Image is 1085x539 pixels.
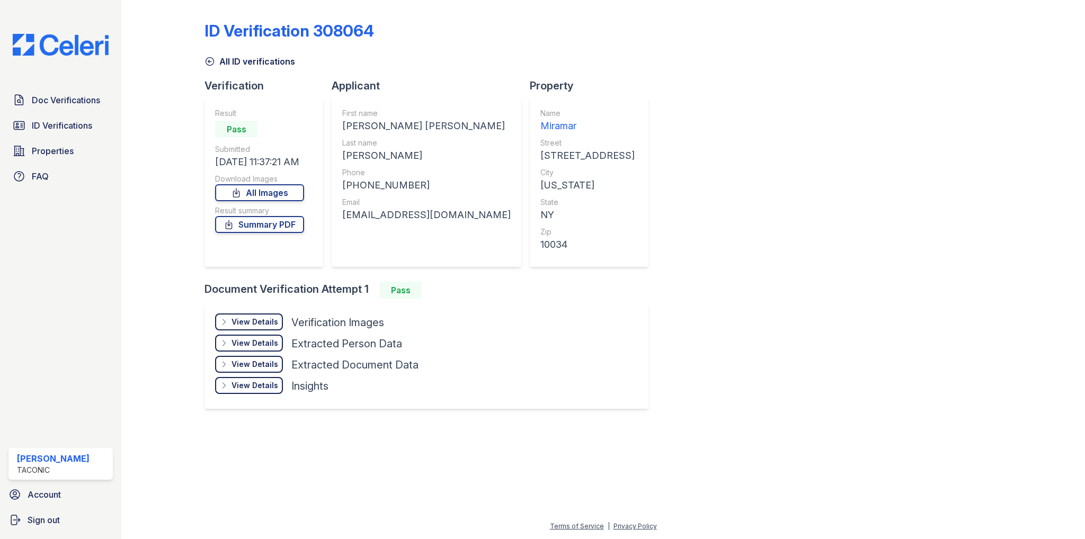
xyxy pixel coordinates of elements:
span: Sign out [28,514,60,526]
div: Last name [342,138,511,148]
a: Properties [8,140,113,161]
a: Privacy Policy [613,522,657,530]
div: Verification Images [291,315,384,330]
a: Name Miramar [540,108,635,133]
div: Property [530,78,657,93]
a: Terms of Service [550,522,604,530]
a: All ID verifications [204,55,295,68]
div: View Details [232,359,278,370]
div: Pass [379,282,422,299]
div: [PERSON_NAME] [342,148,511,163]
div: Applicant [332,78,530,93]
div: | [608,522,610,530]
div: Download Images [215,174,304,184]
div: First name [342,108,511,119]
span: Doc Verifications [32,94,100,106]
div: Pass [215,121,257,138]
div: [EMAIL_ADDRESS][DOMAIN_NAME] [342,208,511,222]
iframe: chat widget [1040,497,1074,528]
div: City [540,167,635,178]
div: [PERSON_NAME] [17,452,90,465]
div: Name [540,108,635,119]
a: ID Verifications [8,115,113,136]
div: NY [540,208,635,222]
div: [PHONE_NUMBER] [342,178,511,193]
div: Document Verification Attempt 1 [204,282,657,299]
div: View Details [232,338,278,348]
img: CE_Logo_Blue-a8612792a0a2168367f1c8372b55b34899dd931a85d93a1a3d3e32e68fde9ad4.png [4,34,117,56]
div: ID Verification 308064 [204,21,374,40]
div: Taconic [17,465,90,475]
div: 10034 [540,237,635,252]
a: All Images [215,184,304,201]
a: Sign out [4,509,117,531]
div: Extracted Person Data [291,336,402,351]
div: State [540,197,635,208]
div: Extracted Document Data [291,357,419,372]
div: Phone [342,167,511,178]
span: FAQ [32,170,49,183]
div: Street [540,138,635,148]
span: Account [28,488,61,501]
div: Result summary [215,205,304,216]
a: Account [4,484,117,505]
div: Insights [291,379,328,393]
div: Result [215,108,304,119]
div: Verification [204,78,332,93]
div: [PERSON_NAME] [PERSON_NAME] [342,119,511,133]
div: Email [342,197,511,208]
div: View Details [232,317,278,327]
a: FAQ [8,166,113,187]
div: Zip [540,227,635,237]
div: [US_STATE] [540,178,635,193]
span: Properties [32,145,74,157]
div: Miramar [540,119,635,133]
div: [DATE] 11:37:21 AM [215,155,304,169]
span: ID Verifications [32,119,92,132]
a: Doc Verifications [8,89,113,111]
div: [STREET_ADDRESS] [540,148,635,163]
div: View Details [232,380,278,391]
a: Summary PDF [215,216,304,233]
div: Submitted [215,144,304,155]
